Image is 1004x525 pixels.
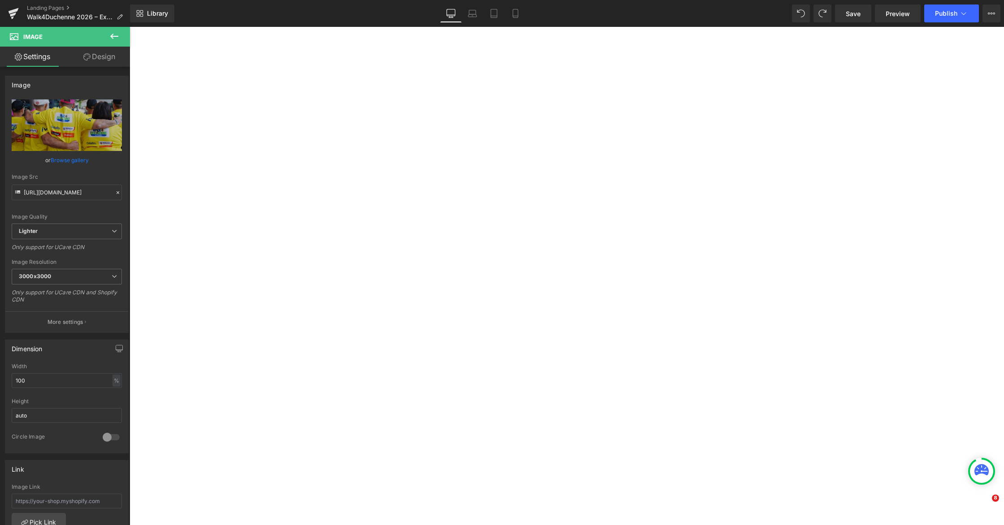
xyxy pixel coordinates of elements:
[12,244,122,257] div: Only support for UCare CDN
[12,76,30,89] div: Image
[19,273,51,280] b: 3000x3000
[12,185,122,200] input: Link
[19,228,38,234] b: Lighter
[67,47,132,67] a: Design
[12,259,122,265] div: Image Resolution
[12,373,122,388] input: auto
[12,494,122,508] input: https://your-shop.myshopify.com
[505,4,526,22] a: Mobile
[12,408,122,423] input: auto
[875,4,921,22] a: Preview
[12,289,122,309] div: Only support for UCare CDN and Shopify CDN
[27,13,113,21] span: Walk4Duchenne 2026 – Expressions of Interest
[814,4,831,22] button: Redo
[846,9,861,18] span: Save
[483,4,505,22] a: Tablet
[113,374,121,387] div: %
[992,495,999,502] span: 8
[12,340,43,353] div: Dimension
[48,318,83,326] p: More settings
[51,152,89,168] a: Browse gallery
[12,484,122,490] div: Image Link
[982,4,1000,22] button: More
[130,4,174,22] a: New Library
[12,363,122,370] div: Width
[27,4,130,12] a: Landing Pages
[462,4,483,22] a: Laptop
[23,33,43,40] span: Image
[440,4,462,22] a: Desktop
[12,460,24,473] div: Link
[5,311,128,332] button: More settings
[974,495,995,516] iframe: Intercom live chat
[886,9,910,18] span: Preview
[12,398,122,405] div: Height
[147,9,168,17] span: Library
[12,155,122,165] div: or
[924,4,979,22] button: Publish
[12,433,94,443] div: Circle Image
[792,4,810,22] button: Undo
[935,10,957,17] span: Publish
[12,174,122,180] div: Image Src
[12,214,122,220] div: Image Quality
